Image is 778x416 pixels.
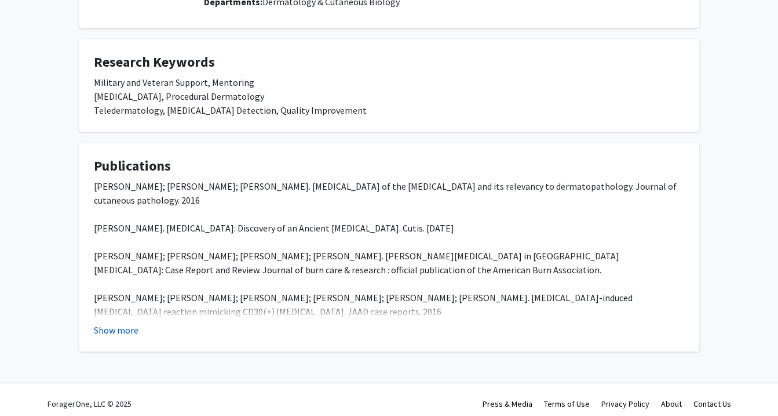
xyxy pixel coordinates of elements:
button: Show more [94,323,138,337]
a: Contact Us [693,399,731,409]
h4: Research Keywords [94,54,685,71]
div: Military and Veteran Support, Mentoring [MEDICAL_DATA], Procedural Dermatology Teledermatology, [... [94,75,685,117]
h4: Publications [94,158,685,175]
a: Terms of Use [544,399,590,409]
iframe: Chat [9,364,49,407]
a: Press & Media [483,399,532,409]
a: About [661,399,682,409]
a: Privacy Policy [601,399,649,409]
